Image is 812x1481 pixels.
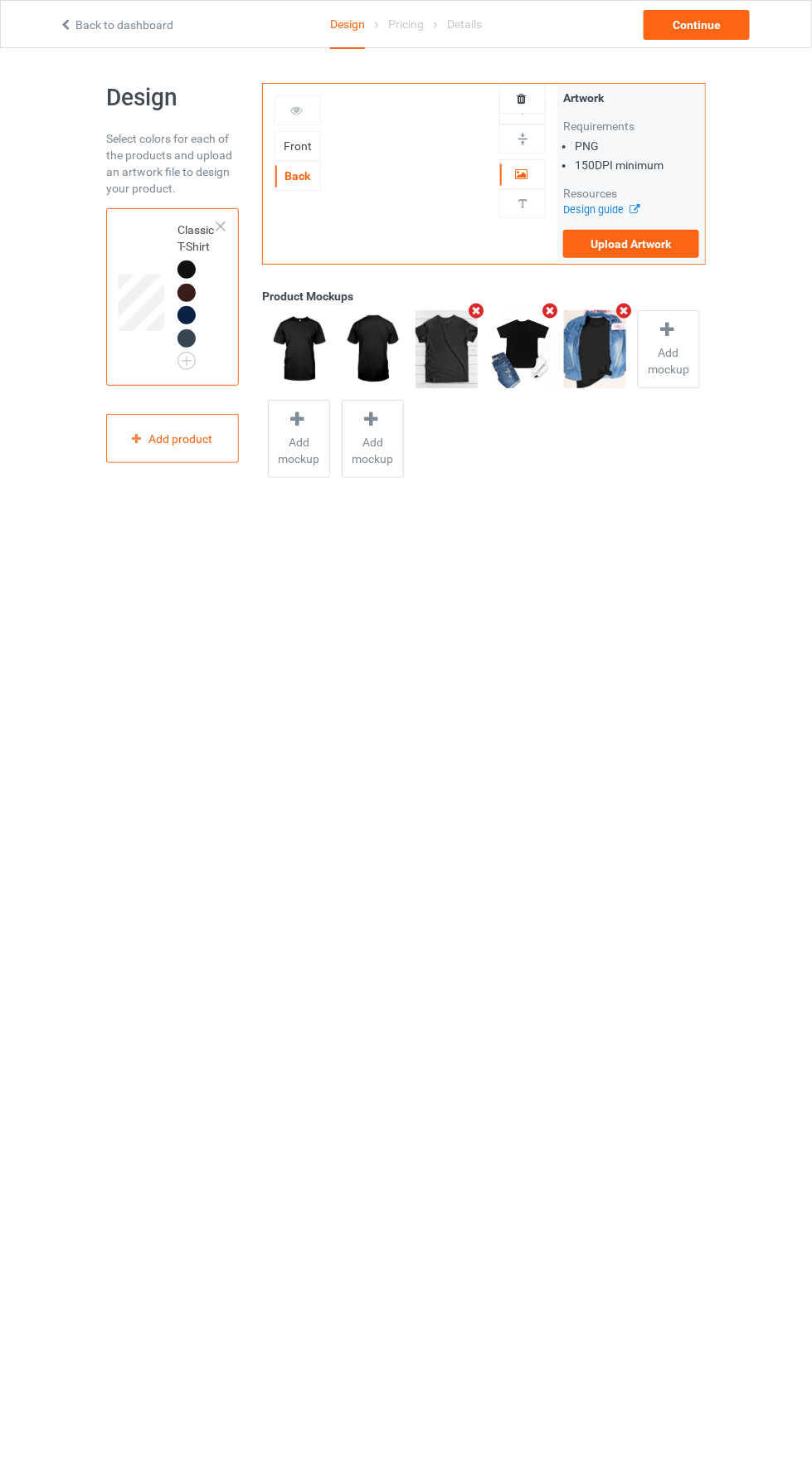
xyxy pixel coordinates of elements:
div: Add mockup [342,400,404,478]
a: Design guide [563,203,639,216]
div: Classic T-Shirt [177,222,217,364]
a: Back to dashboard [59,18,173,32]
div: Classic T-Shirt [106,208,239,386]
span: Add mockup [343,434,403,467]
div: Add mockup [268,400,330,478]
li: PNG [575,138,699,154]
span: Add mockup [639,344,699,378]
i: Remove mockup [466,302,487,319]
i: Remove mockup [540,302,561,319]
img: regular.jpg [564,310,626,388]
div: Product Mockups [262,288,706,304]
div: Pricing [388,1,424,47]
div: Design [330,1,365,49]
h1: Design [106,83,239,113]
div: Select colors for each of the products and upload an artwork file to design your product. [106,130,239,197]
div: Resources [563,185,699,202]
li: 150 DPI minimum [575,157,699,173]
div: Continue [644,10,750,40]
img: regular.jpg [342,310,404,388]
div: Add mockup [638,310,700,388]
div: Front [275,138,320,154]
img: svg%3E%0A [515,196,531,212]
div: Add product [106,414,239,463]
div: Artwork [563,90,699,106]
i: Remove mockup [615,302,635,319]
label: Upload Artwork [563,230,699,258]
div: Details [447,1,482,47]
img: regular.jpg [416,310,478,388]
img: svg+xml;base64,PD94bWwgdmVyc2lvbj0iMS4wIiBlbmNvZGluZz0iVVRGLTgiPz4KPHN2ZyB3aWR0aD0iMjJweCIgaGVpZ2... [177,352,196,370]
img: regular.jpg [489,310,552,388]
div: Requirements [563,118,699,134]
img: regular.jpg [268,310,330,388]
div: Back [275,168,320,184]
span: Add mockup [269,434,329,467]
img: svg%3E%0A [515,131,531,147]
